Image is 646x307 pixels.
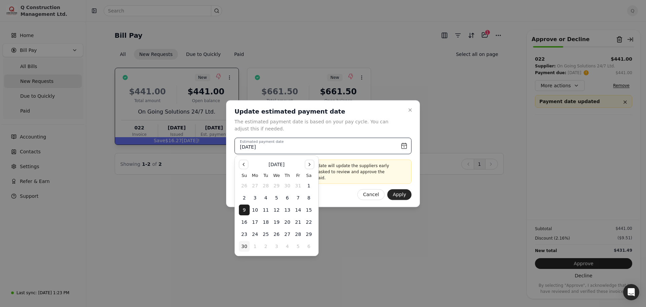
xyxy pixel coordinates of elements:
button: Wednesday, November 5th, 2025 [271,192,282,203]
th: Tuesday [260,172,271,179]
p: Changing the estimated payment date will update the suppliers early payment fee. Your supplier wi... [248,162,398,181]
table: November 2025 [239,172,314,252]
th: Thursday [282,172,293,179]
th: Monday [250,172,260,179]
button: Saturday, December 6th, 2025 [303,241,314,252]
button: Apply [387,189,411,200]
button: Thursday, November 27th, 2025 [282,229,293,240]
th: Sunday [239,172,250,179]
button: Monday, November 24th, 2025 [250,229,260,240]
button: Saturday, November 8th, 2025 [303,192,314,203]
button: Monday, November 10th, 2025 [250,205,260,215]
button: Thursday, December 4th, 2025 [282,241,293,252]
button: Monday, December 1st, 2025 [250,241,260,252]
button: Friday, December 5th, 2025 [293,241,303,252]
button: Go to the Next Month [305,160,314,169]
button: Friday, November 28th, 2025 [293,229,303,240]
th: Friday [293,172,303,179]
h2: Update estimated payment date [235,107,403,115]
button: Sunday, November 23rd, 2025 [239,229,250,240]
button: Tuesday, November 11th, 2025 [260,205,271,215]
button: Sunday, November 2nd, 2025 [239,192,250,203]
button: Wednesday, November 26th, 2025 [271,229,282,240]
button: Wednesday, November 12th, 2025 [271,205,282,215]
button: Estimated payment date [235,137,411,154]
button: Sunday, October 26th, 2025 [239,180,250,191]
button: Wednesday, October 29th, 2025 [271,180,282,191]
button: Saturday, November 15th, 2025 [303,205,314,215]
button: Thursday, October 30th, 2025 [282,180,293,191]
p: The estimated payment date is based on your pay cycle. You can adjust this if needed. [235,118,403,132]
button: Tuesday, November 25th, 2025 [260,229,271,240]
button: Friday, November 7th, 2025 [293,192,303,203]
button: Tuesday, November 4th, 2025 [260,192,271,203]
button: Thursday, November 13th, 2025 [282,205,293,215]
button: Thursday, November 20th, 2025 [282,217,293,227]
button: Friday, October 31st, 2025 [293,180,303,191]
th: Saturday [303,172,314,179]
button: Saturday, November 22nd, 2025 [303,217,314,227]
button: Thursday, November 6th, 2025 [282,192,293,203]
th: Wednesday [271,172,282,179]
button: Friday, November 14th, 2025 [293,205,303,215]
button: Sunday, November 9th, 2025, selected [239,205,250,215]
button: Friday, November 21st, 2025 [293,217,303,227]
button: Monday, October 27th, 2025 [250,180,260,191]
button: Wednesday, November 19th, 2025 [271,217,282,227]
button: Saturday, November 1st, 2025 [303,180,314,191]
button: Cancel [357,189,385,200]
label: Estimated payment date [240,139,284,145]
button: Tuesday, November 18th, 2025 [260,217,271,227]
button: Tuesday, December 2nd, 2025 [260,241,271,252]
button: Sunday, November 16th, 2025 [239,217,250,227]
button: Monday, November 17th, 2025 [250,217,260,227]
button: Sunday, November 30th, 2025 [239,241,250,252]
button: Tuesday, October 28th, 2025 [260,180,271,191]
button: Wednesday, December 3rd, 2025 [271,241,282,252]
button: Monday, November 3rd, 2025 [250,192,260,203]
button: Go to the Previous Month [239,160,248,169]
button: Saturday, November 29th, 2025 [303,229,314,240]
